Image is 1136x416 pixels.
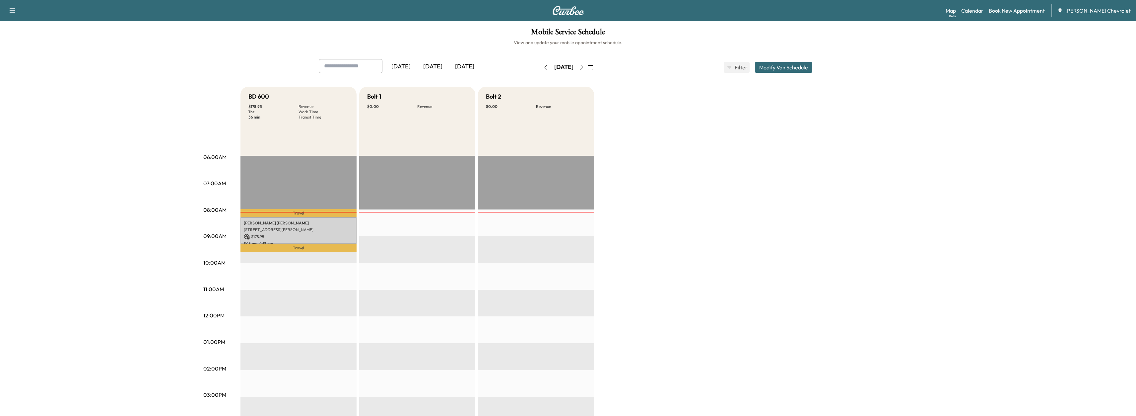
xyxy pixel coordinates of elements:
[203,365,226,373] p: 02:00PM
[552,6,584,15] img: Curbee Logo
[735,63,747,71] span: Filter
[367,104,417,109] p: $ 0.00
[385,59,417,74] div: [DATE]
[244,241,353,246] p: 8:18 am - 9:18 am
[248,92,269,101] h5: BD 600
[961,7,983,15] a: Calendar
[203,232,227,240] p: 09:00AM
[367,92,381,101] h5: Bolt 1
[724,62,750,73] button: Filter
[417,59,449,74] div: [DATE]
[240,244,357,252] p: Travel
[486,92,501,101] h5: Bolt 2
[7,39,1129,46] h6: View and update your mobile appointment schedule.
[949,14,956,19] div: Beta
[417,104,467,109] p: Revenue
[299,109,349,115] p: Work Time
[203,338,225,346] p: 01:00PM
[248,104,299,109] p: $ 178.95
[203,206,227,214] p: 08:00AM
[946,7,956,15] a: MapBeta
[536,104,586,109] p: Revenue
[299,104,349,109] p: Revenue
[449,59,481,74] div: [DATE]
[989,7,1045,15] a: Book New Appointment
[244,227,353,232] p: [STREET_ADDRESS][PERSON_NAME]
[299,115,349,120] p: Transit Time
[203,285,224,293] p: 11:00AM
[486,104,536,109] p: $ 0.00
[203,179,226,187] p: 07:00AM
[203,391,226,399] p: 03:00PM
[1065,7,1131,15] span: [PERSON_NAME] Chevrolet
[554,63,573,71] div: [DATE]
[203,259,226,267] p: 10:00AM
[244,220,353,226] p: [PERSON_NAME] [PERSON_NAME]
[7,28,1129,39] h1: Mobile Service Schedule
[244,234,353,240] p: $ 178.95
[755,62,812,73] button: Modify Van Schedule
[203,311,225,319] p: 12:00PM
[248,115,299,120] p: 36 min
[240,209,357,217] p: Travel
[248,109,299,115] p: 1 hr
[203,153,227,161] p: 06:00AM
